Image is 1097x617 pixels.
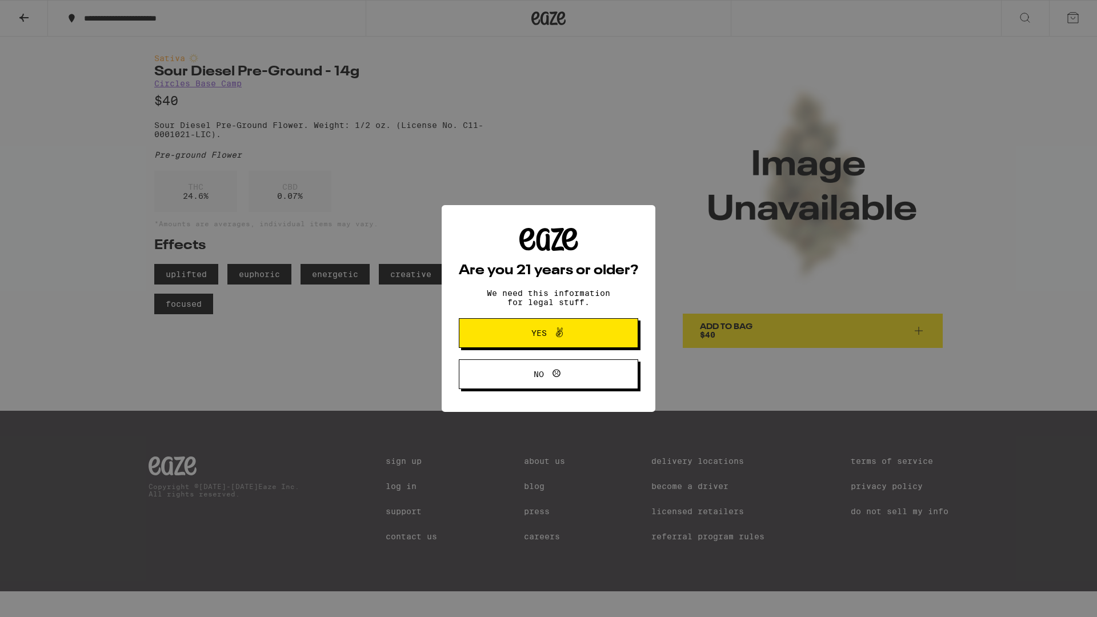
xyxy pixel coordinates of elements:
h2: Are you 21 years or older? [459,264,638,278]
button: No [459,359,638,389]
span: Yes [531,329,547,337]
p: We need this information for legal stuff. [477,289,620,307]
button: Yes [459,318,638,348]
span: No [534,370,544,378]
